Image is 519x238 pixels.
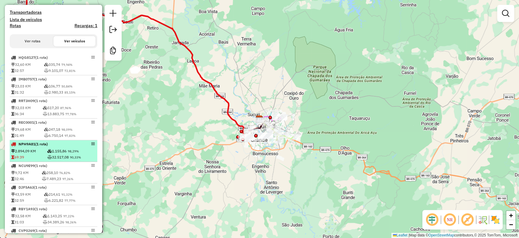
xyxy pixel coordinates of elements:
[64,91,75,94] span: 85,15%
[44,191,96,197] td: 214,61
[91,207,95,211] em: Opções
[506,211,515,220] a: Zoom in
[63,214,74,218] span: 97,22%
[59,171,70,175] span: 76,82%
[44,133,96,139] td: 6.750,14
[34,228,47,233] span: (1 Rota)
[11,111,43,117] td: 06:34
[43,111,96,117] td: 13.883,75
[19,207,35,211] span: RBY1A93
[43,213,96,219] td: 1.143,25
[460,212,475,227] span: Exibir rótulo
[19,228,34,233] span: CVP0J69
[61,193,72,197] span: 91,32%
[91,185,95,189] em: Opções
[478,215,487,225] img: Fluxo de ruas
[44,62,96,68] td: 335,74
[11,83,44,89] td: 23,03 KM
[19,98,35,103] span: RRT3H09
[509,211,513,219] span: +
[70,155,81,159] span: 90,33%
[64,199,75,203] span: 77,77%
[11,62,44,68] td: 32,60 KM
[12,36,54,46] button: Ver rotas
[42,176,96,182] td: 7.489,23
[11,105,43,111] td: 32,03 KM
[500,7,512,20] a: Exibir filtros
[10,17,97,22] h4: Lista de veículos
[11,68,44,74] td: 02:57
[68,149,79,153] span: 98,29%
[35,142,48,146] span: (1 Rota)
[11,176,42,182] td: 02:46
[44,89,96,95] td: 2.980,33
[42,170,96,176] td: 258,10
[10,10,97,15] h4: Transportadoras
[391,233,519,238] div: Map data © contributors,© 2025 TomTom, Microsoft
[91,77,95,81] em: Opções
[44,83,96,89] td: 106,77
[19,120,34,125] span: REC0001
[11,213,43,219] td: 32,58 KM
[35,207,47,211] span: (1 Rota)
[34,77,47,81] span: (1 Rota)
[11,126,44,133] td: 29,68 KM
[91,99,95,102] em: Opções
[506,220,515,229] a: Zoom out
[91,142,95,146] em: Opções
[11,89,44,95] td: 01:32
[19,55,35,60] span: HQG8127
[393,233,407,237] a: Leaflet
[91,55,95,59] em: Opções
[64,69,75,73] span: 72,81%
[34,120,47,125] span: (1 Rota)
[34,185,47,190] span: (1 Rota)
[11,133,44,139] td: 01:49
[54,36,95,46] button: Ver veículos
[91,229,95,232] em: Opções
[10,23,21,28] a: Rotas
[19,163,35,168] span: NCU9E99
[60,106,71,110] span: 87,96%
[258,133,273,139] div: Atividade não roteirizada - SUPERMERCADO PAULIST
[11,219,43,225] td: 31:03
[44,68,96,74] td: 9.101,07
[442,212,457,227] span: Ocultar NR
[47,154,96,160] td: 32.517,08
[61,128,72,132] span: 98,09%
[62,177,73,181] span: 97,26%
[425,212,439,227] span: Ocultar deslocamento
[11,154,47,160] td: 69:39
[74,23,97,28] h4: Recargas: 1
[61,84,72,88] span: 50,84%
[11,170,42,176] td: 9,72 KM
[35,98,47,103] span: (1 Rota)
[43,105,96,111] td: 517,20
[19,77,34,81] span: IMB0757
[65,220,76,224] span: 98,26%
[91,164,95,167] em: Opções
[35,55,48,60] span: (1 Rota)
[11,148,47,154] td: 2.894,09 KM
[509,221,513,228] span: −
[44,126,96,133] td: 247,18
[64,134,75,138] span: 97,83%
[91,120,95,124] em: Opções
[272,114,287,120] div: Atividade não roteirizada - ASSAI SANTA ROSA
[65,112,76,116] span: 77,78%
[11,197,44,204] td: 02:59
[107,7,119,21] a: Nova sessão e pesquisa
[11,191,44,197] td: 43,59 KM
[490,215,500,225] img: Exibir/Ocultar setores
[428,233,454,237] a: OpenStreetMap
[47,148,96,154] td: 1.155,86
[19,185,34,190] span: DJF5A63
[35,163,47,168] span: (1 Rota)
[44,197,96,204] td: 6.221,82
[107,44,119,58] a: Criar modelo
[19,142,35,146] span: NPH9A81
[255,115,263,123] img: AS - CUIABA
[107,23,119,37] a: Exportar sessão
